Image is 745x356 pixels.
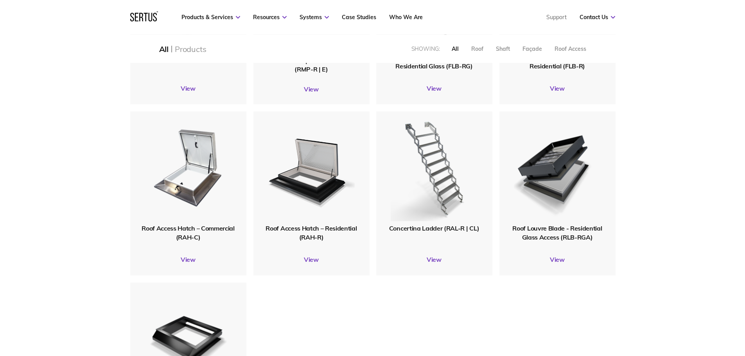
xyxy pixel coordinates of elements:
[522,45,542,52] div: Façade
[525,53,589,70] span: Façade Louvre Blade – Residential (FLB-R)
[181,14,240,21] a: Products & Services
[512,224,602,241] span: Roof Louvre Blade - Residential Glass Access (RLB-RGA)
[376,256,492,263] a: View
[389,14,423,21] a: Who We Are
[546,14,567,21] a: Support
[580,14,615,21] a: Contact Us
[253,85,370,93] a: View
[389,224,479,232] span: Concertina Ladder (RAL-R | CL)
[499,84,616,92] a: View
[300,14,329,21] a: Systems
[142,224,234,241] span: Roof Access Hatch – Commercial (RAH-C)
[604,265,745,356] iframe: Chat Widget
[253,14,287,21] a: Resources
[175,44,206,54] div: Products
[342,14,376,21] a: Case Studies
[555,45,586,52] div: Roof Access
[266,224,357,241] span: Roof Access Hatch – Residential (RAH-R)
[253,256,370,263] a: View
[411,45,440,52] div: Showing:
[395,53,473,70] span: Façade Louvre Blade – Residential Glass (FLB-RG)
[130,256,246,263] a: View
[496,45,510,52] div: Shaft
[499,256,616,263] a: View
[376,84,492,92] a: View
[130,84,246,92] a: View
[471,45,483,52] div: Roof
[159,44,169,54] div: All
[452,45,459,52] div: All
